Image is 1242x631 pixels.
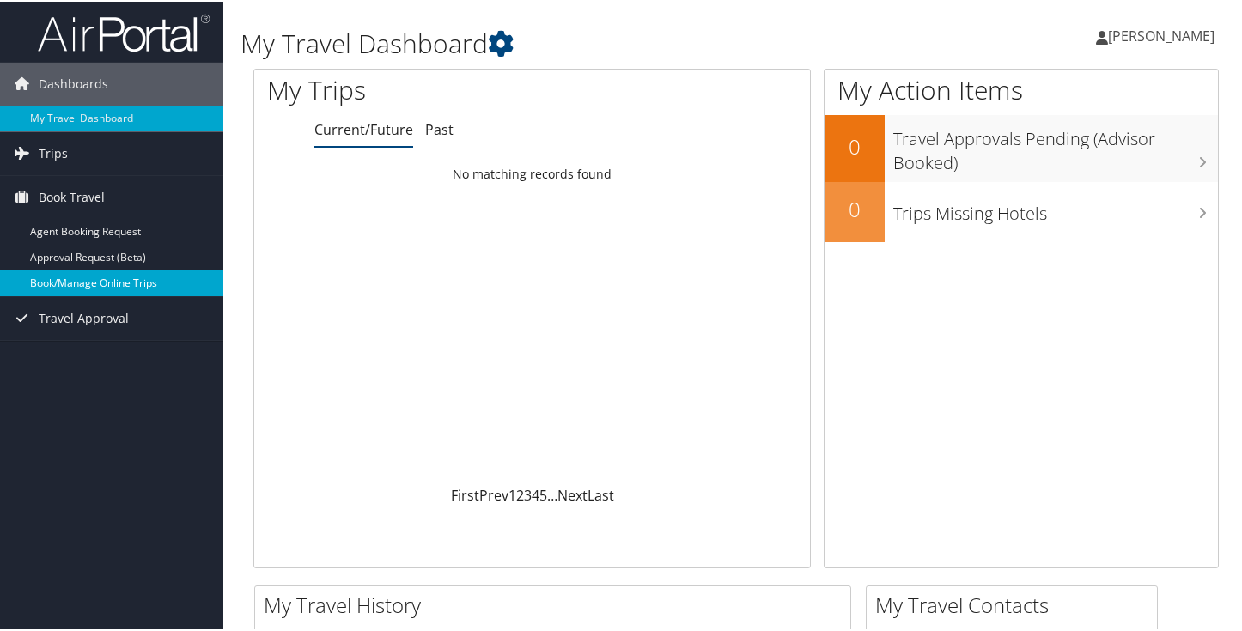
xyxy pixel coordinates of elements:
span: Book Travel [39,174,105,217]
a: Past [425,118,454,137]
a: 2 [516,484,524,503]
span: … [547,484,557,503]
h1: My Travel Dashboard [240,24,901,60]
a: 1 [508,484,516,503]
a: [PERSON_NAME] [1096,9,1232,60]
a: 3 [524,484,532,503]
a: Last [588,484,614,503]
h2: 0 [825,130,885,160]
h3: Trips Missing Hotels [893,191,1218,224]
a: Current/Future [314,118,413,137]
span: Travel Approval [39,295,129,338]
a: 0Travel Approvals Pending (Advisor Booked) [825,113,1218,179]
h3: Travel Approvals Pending (Advisor Booked) [893,117,1218,173]
h2: My Travel Contacts [875,589,1157,618]
td: No matching records found [254,157,810,188]
span: Dashboards [39,61,108,104]
span: [PERSON_NAME] [1108,25,1215,44]
a: Next [557,484,588,503]
h1: My Action Items [825,70,1218,106]
h2: 0 [825,193,885,222]
a: First [451,484,479,503]
a: 0Trips Missing Hotels [825,180,1218,240]
span: Trips [39,130,68,173]
a: 5 [539,484,547,503]
h1: My Trips [267,70,566,106]
h2: My Travel History [264,589,850,618]
img: airportal-logo.png [38,11,210,52]
a: 4 [532,484,539,503]
a: Prev [479,484,508,503]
